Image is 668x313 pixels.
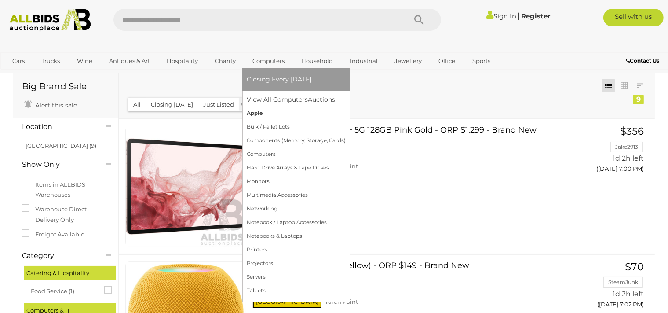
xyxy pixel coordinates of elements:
button: Closing Next [239,98,280,110]
img: Allbids.com.au [5,9,95,32]
a: Computers [247,54,290,68]
a: [GEOGRAPHIC_DATA] [7,68,80,83]
button: All [128,98,146,111]
a: Register [521,12,550,20]
a: Hospitality [161,54,204,68]
a: Samsung Galaxy Tab S8+ 5G 128GB Pink Gold - ORP $1,299 - Brand New 53943-28 [GEOGRAPHIC_DATA] Tar... [259,126,559,203]
h4: Location [22,123,93,131]
div: Catering & Hospitality [24,266,116,280]
label: Freight Available [22,229,84,239]
a: Trucks [36,54,66,68]
label: Items in ALLBIDS Warehouses [22,180,110,200]
a: Office [433,54,461,68]
a: $356 Jake2913 1d 2h left ([DATE] 7:00 PM) [572,126,646,177]
span: Food Service (1) [31,284,97,296]
a: Antiques & Art [103,54,156,68]
span: $70 [625,261,644,273]
a: Cars [7,54,30,68]
b: Contact Us [626,57,659,64]
span: $356 [620,125,644,137]
a: Industrial [344,54,383,68]
a: Charity [209,54,241,68]
button: Closing [DATE] [146,98,198,111]
a: Alert this sale [22,98,79,111]
span: | [518,11,520,21]
div: 9 [633,95,644,104]
a: Sports [467,54,496,68]
a: $70 SteamJunk 1d 2h left ([DATE] 7:02 PM) [572,261,646,313]
a: Jewellery [389,54,427,68]
a: Household [296,54,339,68]
a: Wine [71,54,98,68]
label: Warehouse Direct - Delivery Only [22,204,110,225]
h4: Show Only [22,161,93,169]
a: Sell with us [603,9,664,26]
a: [GEOGRAPHIC_DATA] (9) [26,142,96,149]
button: Just Listed [198,98,239,111]
h4: Category [22,252,93,260]
h1: Big Brand Sale [22,81,110,91]
span: Alert this sale [33,101,77,109]
button: Search [397,9,441,31]
a: Sign In [486,12,516,20]
a: Contact Us [626,56,661,66]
